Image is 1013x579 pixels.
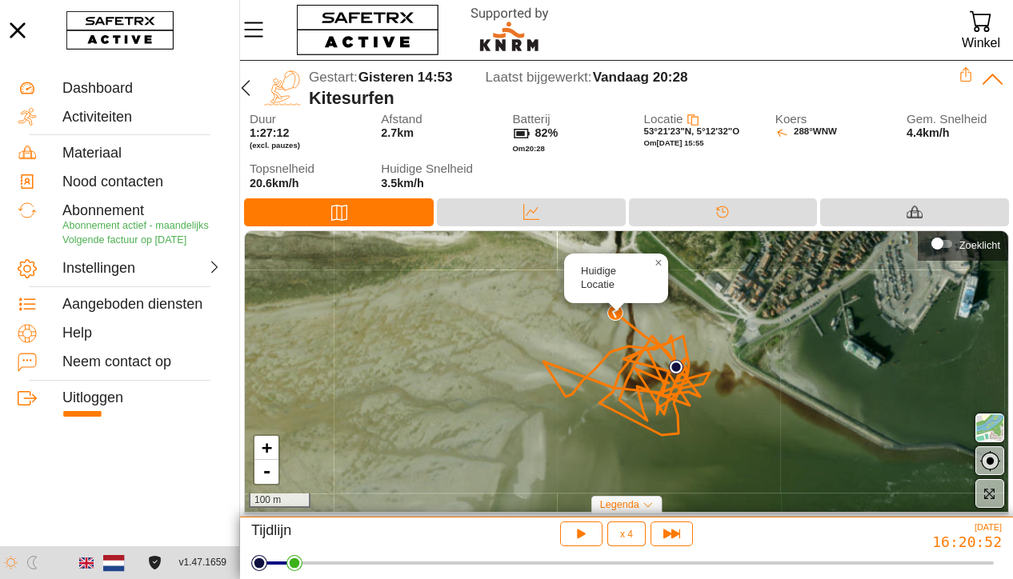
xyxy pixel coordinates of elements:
img: Activities.svg [18,107,37,126]
div: Data [437,198,626,226]
button: Menu [240,13,280,46]
span: Gisteren 14:53 [358,70,453,85]
div: Zoeklicht [926,232,1000,256]
span: Om [DATE] 15:55 [644,138,704,147]
span: Batterij [512,113,615,126]
div: Dashboard [62,80,222,98]
img: KITE_SURFING.svg [264,70,301,106]
img: ContactUs.svg [18,353,37,372]
span: 82% [535,126,558,139]
span: 3.5km/h [381,177,483,190]
img: PathStart.svg [669,360,683,374]
span: Duur [250,113,352,126]
div: Activiteiten [62,109,222,126]
img: RescueLogo.svg [452,4,567,56]
span: Gem. Snelheid [907,113,1009,126]
a: Close popup [649,254,668,273]
img: Subscription.svg [18,201,37,220]
span: Koers [775,113,878,126]
span: (excl. pauzes) [250,141,352,150]
span: 20.6km/h [250,177,299,190]
a: Licentieovereenkomst [144,556,166,569]
div: Nood contacten [62,174,222,191]
div: 100 m [249,493,310,508]
div: Materiaal [62,145,222,162]
span: WNW [813,126,837,140]
span: Volgende factuur op [DATE] [62,234,186,246]
span: 1:27:12 [250,126,290,139]
div: Winkel [962,32,1000,54]
img: ModeLight.svg [4,556,18,569]
button: x 4 [607,521,646,546]
span: Legenda [600,499,639,510]
div: Help [62,325,222,342]
span: v1.47.1659 [179,554,226,571]
span: Topsnelheid [250,162,352,176]
span: 53°21'23"N, 5°12'32"O [644,126,740,136]
span: 2.7km [381,126,414,139]
span: × [655,256,662,270]
span: Vandaag 20:28 [593,70,688,85]
span: Om 20:28 [512,144,545,153]
img: PathDirectionCurrent.svg [608,305,623,320]
div: Aangeboden diensten [62,296,222,313]
img: ModeDark.svg [26,556,39,569]
div: Neem contact op [62,353,222,371]
span: Laatst bijgewerkt: [486,70,592,85]
div: Kitesurfen [309,88,959,109]
span: Abonnement actief - maandelijks [62,220,209,231]
button: v1.47.1659 [170,549,236,576]
div: Abonnement [62,202,222,220]
button: Terug [233,67,258,109]
span: Huidige Snelheid [381,162,483,176]
button: Nederlands [100,549,127,577]
button: Engels [73,549,100,577]
div: Zoeklicht [959,239,1000,251]
span: Locatie [644,112,683,126]
div: Materiaal [820,198,1009,226]
div: Tijdlijn [251,521,499,551]
div: [DATE] [754,521,1002,533]
img: Equipment.svg [18,143,37,162]
span: x 4 [620,529,633,539]
img: Equipment_Black.svg [907,204,923,220]
img: en.svg [79,556,94,570]
img: nl.svg [103,552,125,573]
div: Huidige Locatie [581,265,648,292]
div: Instellingen [62,260,139,278]
div: Uitloggen [62,389,222,407]
div: Tijdlijn [629,198,818,226]
span: 4.4km/h [907,126,950,139]
a: Zoom out [254,460,278,484]
a: Zoom in [254,436,278,460]
div: 16:20:52 [754,533,1002,551]
span: Gestart: [309,70,358,85]
img: Help.svg [18,324,37,343]
span: Afstand [381,113,483,126]
div: Kaart [244,198,434,226]
span: 288° [794,126,813,140]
